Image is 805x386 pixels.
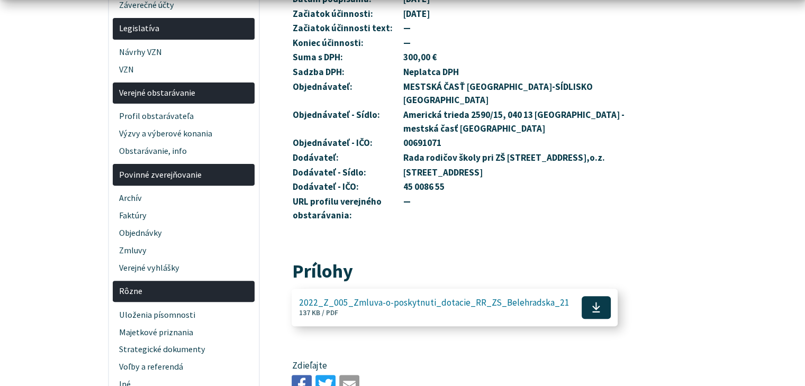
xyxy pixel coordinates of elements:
strong: [DATE] [403,8,429,20]
th: Dodávateľ - IČO: [292,180,402,195]
a: Návrhy VZN [113,43,255,61]
a: Objednávky [113,224,255,242]
a: Obstarávanie, info [113,143,255,160]
th: Suma s DPH: [292,50,402,65]
span: Rôzne [119,283,249,300]
span: Výzvy a výberové konania [119,125,249,143]
span: Majetkové priznania [119,324,249,341]
a: Majetkové priznania [113,324,255,341]
a: Faktúry [113,207,255,224]
span: Povinné zverejňovanie [119,166,249,183]
span: Profil obstarávateľa [119,108,249,125]
strong: — [403,37,410,49]
a: Zmluvy [113,242,255,259]
strong: Rada rodičov školy pri ZŠ [STREET_ADDRESS],o.z. [403,152,604,163]
strong: — [403,22,410,34]
span: Strategické dokumenty [119,341,249,359]
th: Začiatok účinnosti text: [292,21,402,36]
strong: Americká trieda 2590/15, 040 13 [GEOGRAPHIC_DATA] - mestská časť [GEOGRAPHIC_DATA] [403,109,624,134]
span: Faktúry [119,207,249,224]
a: VZN [113,61,255,78]
th: Dodávateľ - Sídlo: [292,166,402,180]
span: Verejné vyhlášky [119,259,249,277]
th: URL profilu verejného obstarávania: [292,195,402,223]
a: Archív [113,189,255,207]
strong: 45 0086 55 [403,181,444,192]
p: Zdieľajte [292,359,649,373]
a: Výzvy a výberové konania [113,125,255,143]
th: Sadzba DPH: [292,65,402,80]
strong: 00691071 [403,137,441,149]
strong: MESTSKÁ ČASŤ [GEOGRAPHIC_DATA]-SÍDLISKO [GEOGRAPHIC_DATA] [403,81,592,106]
th: Objednávateľ - IČO: [292,136,402,151]
span: Objednávky [119,224,249,242]
th: Koniec účinnosti: [292,36,402,51]
span: Legislatíva [119,20,249,38]
span: Verejné obstarávanie [119,85,249,102]
strong: — [403,196,410,207]
a: Legislatíva [113,18,255,40]
span: Zmluvy [119,242,249,259]
th: Objednávateľ - Sídlo: [292,108,402,136]
span: Obstarávanie, info [119,143,249,160]
h2: Prílohy [292,261,649,282]
a: 2022_Z_005_Zmluva-o-poskytnuti_dotacie_RR_ZS_Belehradska_21 137 KB / PDF [292,289,618,326]
th: Začiatok účinnosti: [292,7,402,22]
th: Objednávateľ: [292,80,402,108]
a: Rôzne [113,281,255,302]
a: Verejné obstarávanie [113,82,255,104]
span: Archív [119,189,249,207]
span: 2022_Z_005_Zmluva-o-poskytnuti_dotacie_RR_ZS_Belehradska_21 [299,298,569,308]
span: Uloženia písomnosti [119,306,249,324]
span: VZN [119,61,249,78]
a: Verejné vyhlášky [113,259,255,277]
strong: 300,00 € [403,51,436,63]
a: Voľby a referendá [113,359,255,376]
span: 137 KB / PDF [299,309,338,318]
strong: Neplatca DPH [403,66,458,78]
a: Povinné zverejňovanie [113,164,255,186]
th: Dodávateľ: [292,151,402,166]
a: Uloženia písomnosti [113,306,255,324]
a: Strategické dokumenty [113,341,255,359]
a: Profil obstarávateľa [113,108,255,125]
strong: [STREET_ADDRESS] [403,167,482,178]
span: Návrhy VZN [119,43,249,61]
span: Voľby a referendá [119,359,249,376]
